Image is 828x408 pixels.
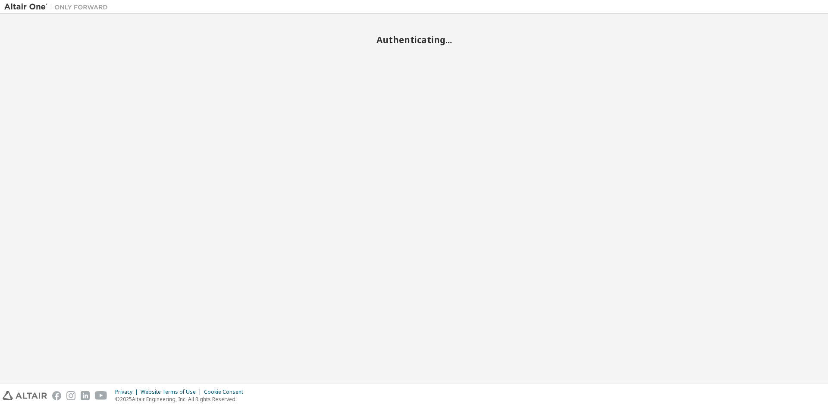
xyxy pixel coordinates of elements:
[141,389,204,395] div: Website Terms of Use
[81,391,90,400] img: linkedin.svg
[115,395,248,403] p: © 2025 Altair Engineering, Inc. All Rights Reserved.
[115,389,141,395] div: Privacy
[3,391,47,400] img: altair_logo.svg
[204,389,248,395] div: Cookie Consent
[4,34,824,45] h2: Authenticating...
[52,391,61,400] img: facebook.svg
[66,391,75,400] img: instagram.svg
[95,391,107,400] img: youtube.svg
[4,3,112,11] img: Altair One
